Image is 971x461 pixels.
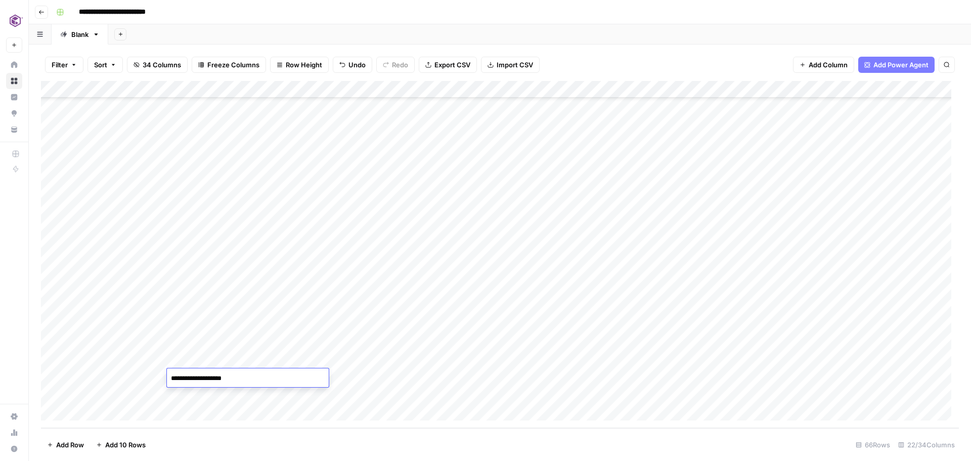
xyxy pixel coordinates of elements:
button: Import CSV [481,57,540,73]
a: Opportunities [6,105,22,121]
span: Sort [94,60,107,70]
a: Home [6,57,22,73]
span: Add Row [56,440,84,450]
span: Add Column [809,60,848,70]
button: Undo [333,57,372,73]
a: Insights [6,89,22,105]
a: Your Data [6,121,22,138]
span: Filter [52,60,68,70]
span: 34 Columns [143,60,181,70]
span: Row Height [286,60,322,70]
a: Settings [6,408,22,425]
button: Workspace: Commvault [6,8,22,33]
button: Filter [45,57,83,73]
span: Export CSV [434,60,470,70]
span: Freeze Columns [207,60,259,70]
button: 34 Columns [127,57,188,73]
span: Add 10 Rows [105,440,146,450]
span: Import CSV [497,60,533,70]
a: Blank [52,24,108,45]
button: Sort [87,57,123,73]
button: Add Column [793,57,854,73]
button: Row Height [270,57,329,73]
a: Browse [6,73,22,89]
button: Add 10 Rows [90,437,152,453]
div: 22/34 Columns [894,437,959,453]
button: Redo [376,57,415,73]
button: Add Power Agent [858,57,935,73]
div: 66 Rows [852,437,894,453]
button: Freeze Columns [192,57,266,73]
a: Usage [6,425,22,441]
img: Commvault Logo [6,12,24,30]
span: Redo [392,60,408,70]
div: Blank [71,29,89,39]
button: Help + Support [6,441,22,457]
span: Add Power Agent [873,60,929,70]
button: Add Row [41,437,90,453]
button: Export CSV [419,57,477,73]
span: Undo [348,60,366,70]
